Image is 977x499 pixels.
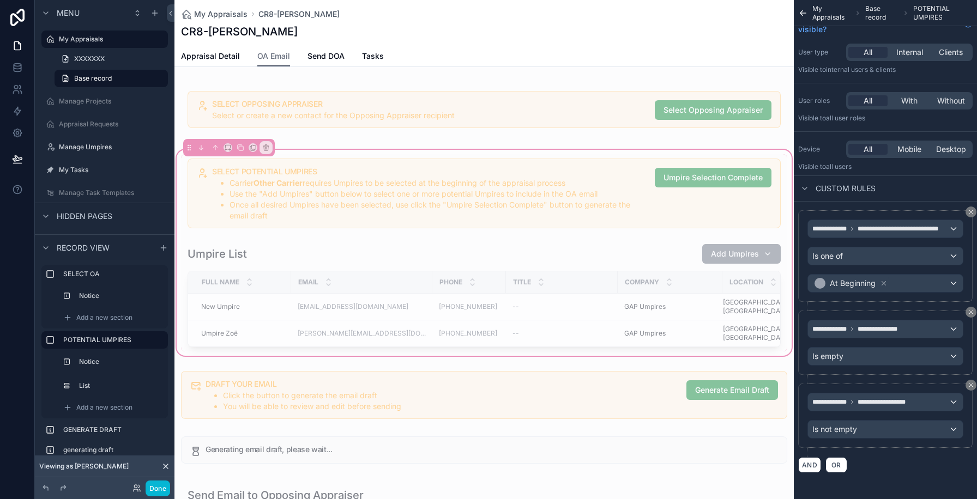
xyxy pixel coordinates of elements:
[79,381,161,390] label: List
[896,47,923,58] span: Internal
[181,9,248,20] a: My Appraisals
[826,114,865,122] span: All user roles
[257,51,290,62] span: OA Email
[798,162,973,171] p: Visible to
[41,31,168,48] a: My Appraisals
[298,278,318,287] span: Email
[798,114,973,123] p: Visible to
[829,461,843,469] span: OR
[258,9,340,20] a: CR8-[PERSON_NAME]
[39,462,129,471] span: Viewing as [PERSON_NAME]
[812,251,843,261] span: Is one of
[798,48,842,57] label: User type
[816,183,876,194] span: Custom rules
[865,4,898,22] span: Base record
[939,47,963,58] span: Clients
[798,96,842,105] label: User roles
[362,51,384,62] span: Tasks
[146,480,170,496] button: Done
[59,120,166,129] label: Appraisal Requests
[35,260,174,460] div: scrollable content
[59,166,166,174] label: My Tasks
[41,93,168,110] a: Manage Projects
[864,144,872,155] span: All
[194,9,248,20] span: My Appraisals
[63,336,159,344] label: POTENTIAL UMPIRES
[826,162,852,171] span: all users
[41,184,168,202] a: Manage Task Templates
[55,70,168,87] a: Base record
[41,161,168,179] a: My Tasks
[59,97,166,106] label: Manage Projects
[57,211,112,222] span: Hidden pages
[830,278,876,289] span: At Beginning
[79,291,161,300] label: Notice
[625,278,659,287] span: Company
[513,278,531,287] span: Title
[825,457,847,473] button: OR
[63,270,164,278] label: SELECT OA
[57,8,80,19] span: Menu
[439,278,462,287] span: Phone
[826,65,896,74] span: Internal users & clients
[76,313,132,322] span: Add a new section
[807,420,963,439] button: Is not empty
[74,54,105,63] span: XXXXXXX
[362,46,384,68] a: Tasks
[807,247,963,265] button: Is one of
[307,51,345,62] span: Send DOA
[901,95,918,106] span: With
[937,95,965,106] span: Without
[57,242,110,253] span: Record view
[41,138,168,156] a: Manage Umpires
[812,4,851,22] span: My Appraisals
[807,347,963,366] button: Is empty
[729,278,763,287] span: Location
[913,4,973,22] span: POTENTIAL UMPIRES
[307,46,345,68] a: Send DOA
[181,46,240,68] a: Appraisal Detail
[202,278,239,287] span: Full Name
[41,232,168,249] a: [V1 DEP] Appraisal Requests
[812,351,843,362] span: Is empty
[63,446,164,454] label: generating draft
[74,74,112,83] span: Base record
[41,115,168,133] a: Appraisal Requests
[798,145,842,154] label: Device
[897,144,921,155] span: Mobile
[807,274,963,293] button: At Beginning
[812,424,857,435] span: Is not empty
[59,35,161,44] label: My Appraisals
[63,425,164,434] label: GENERATE DRAFT
[59,143,166,151] label: Manage Umpires
[864,95,872,106] span: All
[864,47,872,58] span: All
[181,24,298,39] h1: CR8-[PERSON_NAME]
[936,144,966,155] span: Desktop
[798,457,821,473] button: AND
[257,46,290,67] a: OA Email
[181,51,240,62] span: Appraisal Detail
[59,188,166,197] label: Manage Task Templates
[55,50,168,68] a: XXXXXXX
[76,403,132,412] span: Add a new section
[79,357,161,366] label: Notice
[798,65,973,74] p: Visible to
